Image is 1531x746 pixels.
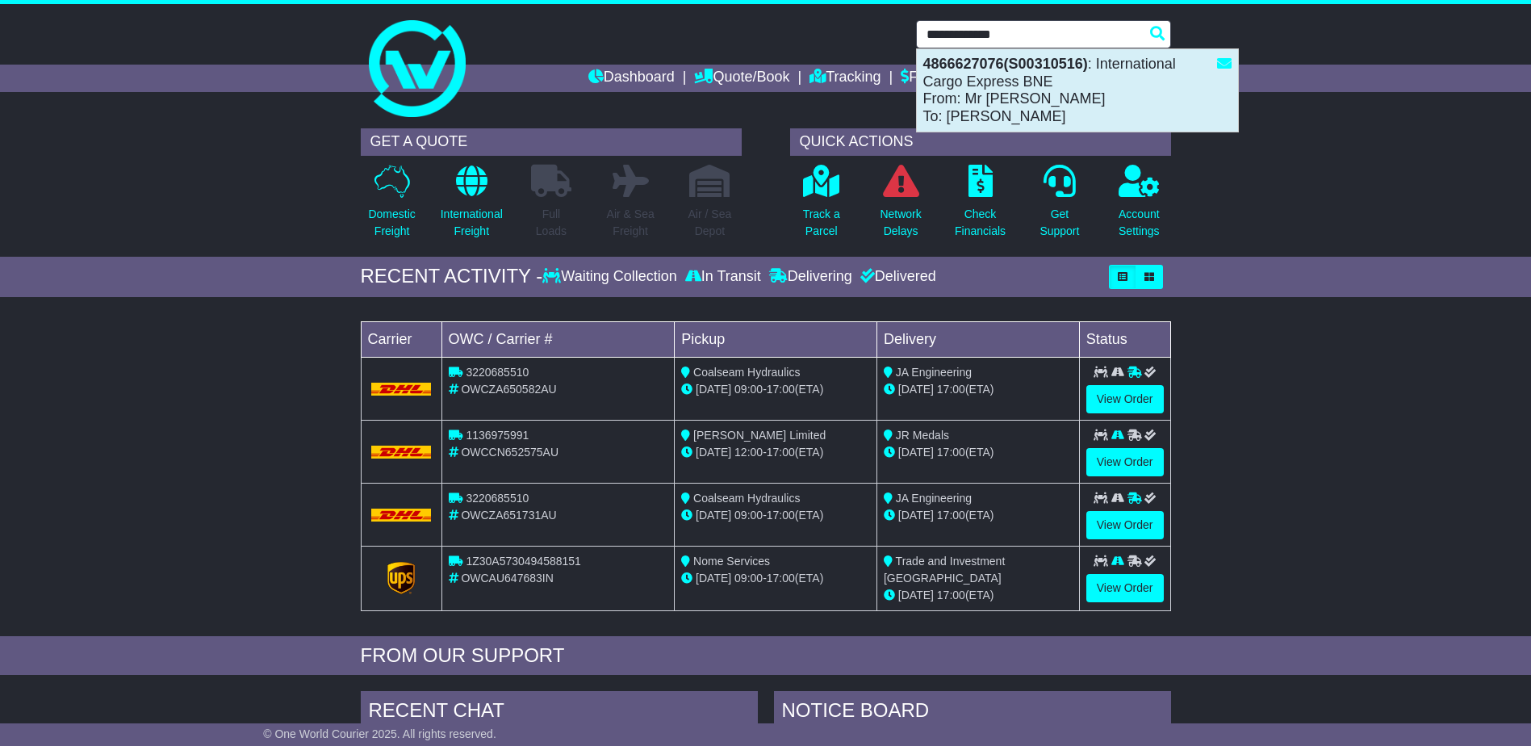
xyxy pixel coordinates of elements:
div: - (ETA) [681,381,870,398]
div: RECENT ACTIVITY - [361,265,543,288]
td: OWC / Carrier # [441,321,675,357]
a: Track aParcel [802,164,841,249]
a: CheckFinancials [954,164,1006,249]
span: Coalseam Hydraulics [693,366,800,379]
span: 09:00 [734,509,763,522]
td: Carrier [361,321,441,357]
a: InternationalFreight [440,164,504,249]
span: 17:00 [767,509,795,522]
span: 09:00 [734,572,763,585]
a: Dashboard [588,65,675,92]
a: Financials [901,65,974,92]
span: JA Engineering [896,492,972,505]
td: Pickup [675,321,877,357]
img: DHL.png [371,383,432,396]
a: View Order [1086,385,1164,413]
img: DHL.png [371,509,432,522]
p: Domestic Freight [368,206,415,240]
div: - (ETA) [681,444,870,461]
a: NetworkDelays [879,164,922,249]
span: [DATE] [696,383,731,396]
div: (ETA) [884,587,1073,604]
a: View Order [1086,448,1164,476]
span: 17:00 [937,446,965,459]
div: (ETA) [884,444,1073,461]
span: 12:00 [734,446,763,459]
span: 17:00 [767,383,795,396]
span: [DATE] [898,509,934,522]
span: 17:00 [937,383,965,396]
div: FROM OUR SUPPORT [361,644,1171,668]
span: 17:00 [767,446,795,459]
a: View Order [1086,574,1164,602]
span: 17:00 [937,589,965,601]
span: 3220685510 [466,366,529,379]
span: OWCAU647683IN [461,572,553,585]
p: Track a Parcel [803,206,840,240]
div: GET A QUOTE [361,128,742,156]
span: 09:00 [734,383,763,396]
span: [DATE] [696,446,731,459]
p: Check Financials [955,206,1006,240]
span: [DATE] [898,446,934,459]
span: [DATE] [696,572,731,585]
span: [DATE] [696,509,731,522]
span: Nome Services [693,555,770,568]
p: Air / Sea Depot [688,206,732,240]
span: OWCZA650582AU [461,383,556,396]
span: 1136975991 [466,429,529,442]
span: JR Medals [896,429,949,442]
p: Full Loads [531,206,571,240]
div: - (ETA) [681,570,870,587]
div: - (ETA) [681,507,870,524]
span: Trade and Investment [GEOGRAPHIC_DATA] [884,555,1005,585]
div: : International Cargo Express BNE From: Mr [PERSON_NAME] To: [PERSON_NAME] [917,49,1238,132]
span: Coalseam Hydraulics [693,492,800,505]
span: OWCZA651731AU [461,509,556,522]
div: Delivered [856,268,936,286]
a: AccountSettings [1118,164,1161,249]
p: International Freight [441,206,503,240]
span: JA Engineering [896,366,972,379]
td: Status [1079,321,1170,357]
div: Delivering [765,268,856,286]
span: 17:00 [937,509,965,522]
div: In Transit [681,268,765,286]
span: 17:00 [767,572,795,585]
strong: 4866627076(S00310516) [923,56,1088,72]
div: QUICK ACTIONS [790,128,1171,156]
a: View Order [1086,511,1164,539]
div: NOTICE BOARD [774,691,1171,735]
span: [DATE] [898,383,934,396]
div: RECENT CHAT [361,691,758,735]
span: OWCCN652575AU [461,446,558,459]
p: Get Support [1039,206,1079,240]
span: 3220685510 [466,492,529,505]
span: © One World Courier 2025. All rights reserved. [263,727,496,740]
a: Tracking [809,65,881,92]
p: Network Delays [880,206,921,240]
span: [DATE] [898,589,934,601]
div: Waiting Collection [542,268,680,286]
a: GetSupport [1039,164,1080,249]
a: DomesticFreight [367,164,416,249]
p: Air & Sea Freight [607,206,655,240]
div: (ETA) [884,381,1073,398]
p: Account Settings [1119,206,1160,240]
a: Quote/Book [694,65,789,92]
div: (ETA) [884,507,1073,524]
td: Delivery [876,321,1079,357]
span: [PERSON_NAME] Limited [693,429,826,442]
span: 1Z30A5730494588151 [466,555,580,568]
img: GetCarrierServiceLogo [387,562,415,594]
img: DHL.png [371,446,432,459]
